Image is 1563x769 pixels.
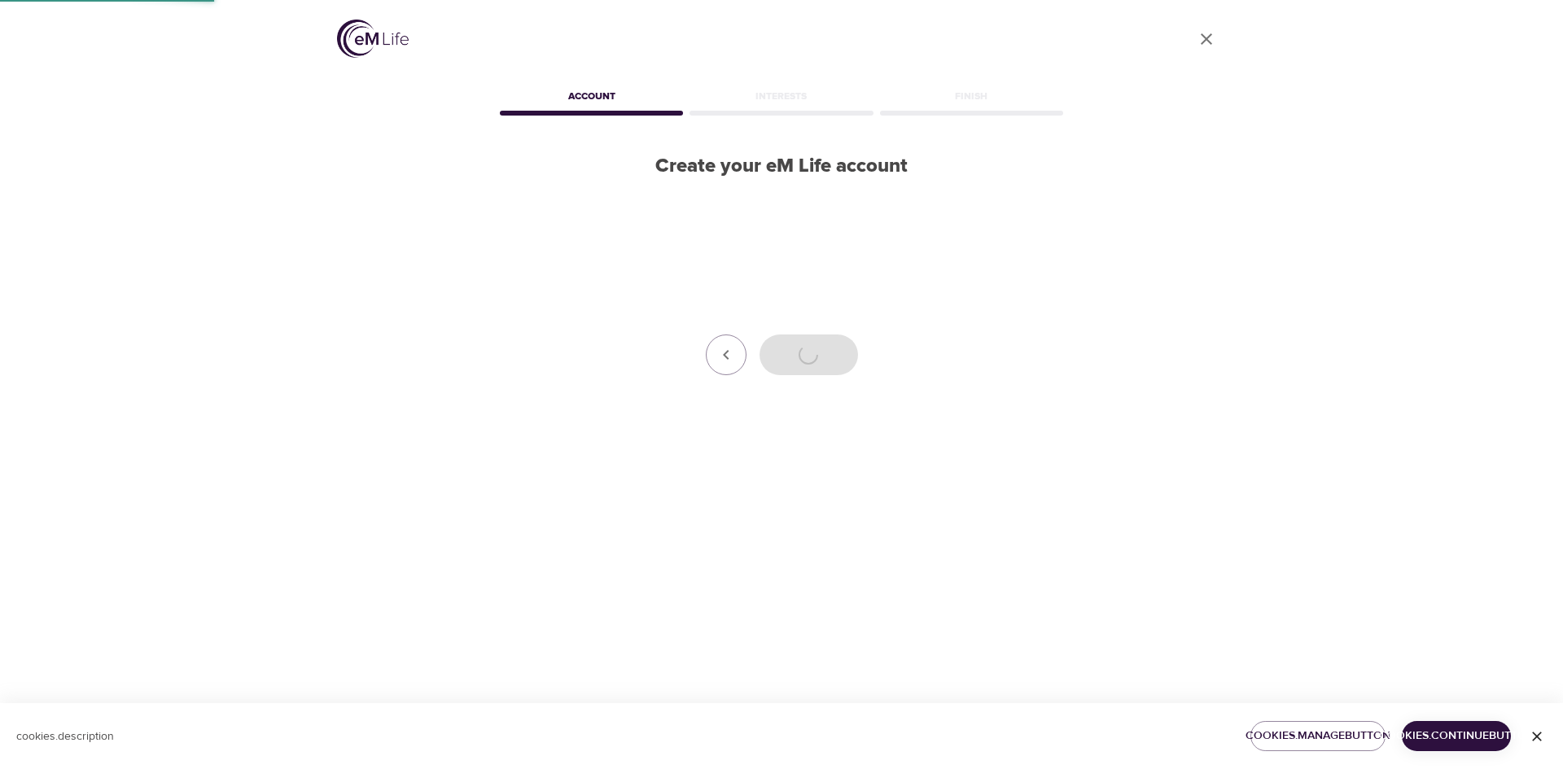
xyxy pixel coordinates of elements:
button: cookies.continueButton [1402,721,1511,751]
span: cookies.manageButton [1263,726,1373,746]
span: cookies.continueButton [1415,726,1498,746]
button: cookies.manageButton [1250,721,1386,751]
img: logo [337,20,409,58]
a: close [1187,20,1226,59]
h2: Create your eM Life account [497,155,1066,178]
